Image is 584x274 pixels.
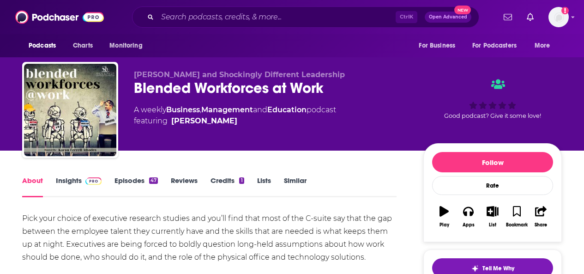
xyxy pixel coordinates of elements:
[73,39,93,52] span: Charts
[472,39,517,52] span: For Podcasters
[134,70,345,79] span: [PERSON_NAME] and Shockingly Different Leadership
[22,37,68,55] button: open menu
[284,176,307,197] a: Similar
[67,37,98,55] a: Charts
[253,105,267,114] span: and
[429,15,467,19] span: Open Advanced
[211,176,244,197] a: Credits1
[444,112,541,119] span: Good podcast? Give it some love!
[454,6,471,14] span: New
[257,176,271,197] a: Lists
[466,37,530,55] button: open menu
[500,9,516,25] a: Show notifications dropdown
[456,200,480,233] button: Apps
[481,200,505,233] button: List
[267,105,307,114] a: Education
[171,116,237,127] a: Karan Ferrell Rhodes
[482,265,514,272] span: Tell Me Why
[15,8,104,26] img: Podchaser - Follow, Share and Rate Podcasts
[535,222,547,228] div: Share
[200,105,201,114] span: ,
[22,176,43,197] a: About
[561,7,569,14] svg: Add a profile image
[419,39,455,52] span: For Business
[440,222,449,228] div: Play
[85,177,102,185] img: Podchaser Pro
[24,64,116,156] img: Blended Workforces at Work
[56,176,102,197] a: InsightsPodchaser Pro
[505,200,529,233] button: Bookmark
[29,39,56,52] span: Podcasts
[523,9,537,25] a: Show notifications dropdown
[171,176,198,197] a: Reviews
[134,104,336,127] div: A weekly podcast
[149,177,158,184] div: 47
[423,70,562,128] div: Good podcast? Give it some love!
[529,200,553,233] button: Share
[548,7,569,27] button: Show profile menu
[463,222,475,228] div: Apps
[432,200,456,233] button: Play
[425,12,471,23] button: Open AdvancedNew
[489,222,496,228] div: List
[201,105,253,114] a: Management
[109,39,142,52] span: Monitoring
[432,176,553,195] div: Rate
[134,116,336,127] span: featuring
[471,265,479,272] img: tell me why sparkle
[114,176,158,197] a: Episodes47
[548,7,569,27] span: Logged in as mtraynor
[157,10,396,24] input: Search podcasts, credits, & more...
[432,152,553,172] button: Follow
[528,37,562,55] button: open menu
[239,177,244,184] div: 1
[396,11,417,23] span: Ctrl K
[166,105,200,114] a: Business
[103,37,154,55] button: open menu
[506,222,528,228] div: Bookmark
[548,7,569,27] img: User Profile
[535,39,550,52] span: More
[132,6,479,28] div: Search podcasts, credits, & more...
[412,37,467,55] button: open menu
